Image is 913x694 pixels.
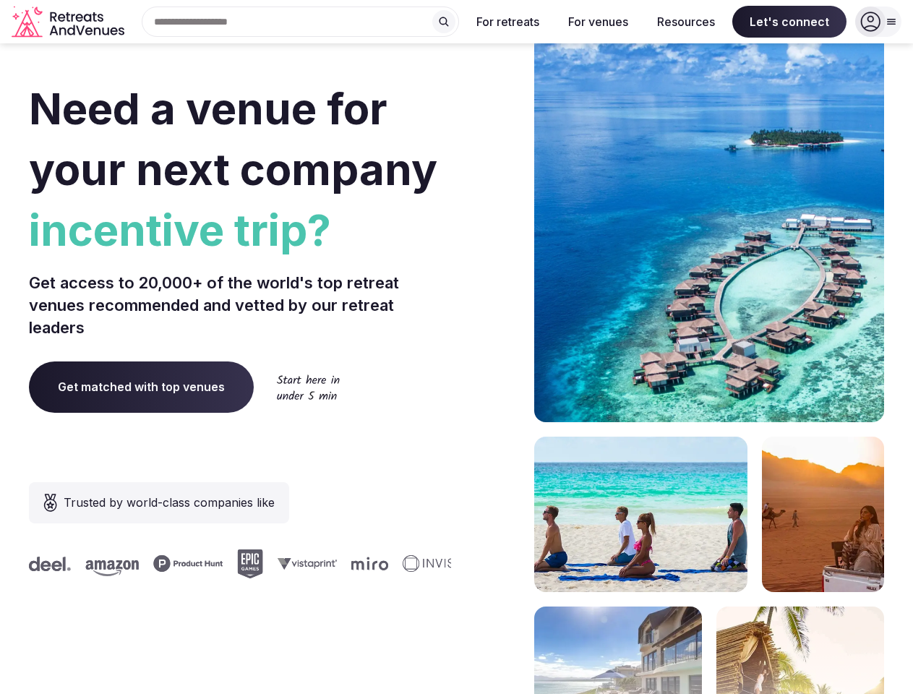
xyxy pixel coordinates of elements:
svg: Vistaprint company logo [276,557,335,570]
a: Visit the homepage [12,6,127,38]
span: Let's connect [732,6,846,38]
span: incentive trip? [29,200,451,260]
button: Resources [646,6,726,38]
span: Trusted by world-class companies like [64,494,275,511]
span: Need a venue for your next company [29,82,437,195]
p: Get access to 20,000+ of the world's top retreat venues recommended and vetted by our retreat lea... [29,272,451,338]
img: yoga on tropical beach [534,437,747,592]
svg: Invisible company logo [401,555,481,573]
svg: Miro company logo [350,557,387,570]
button: For venues [557,6,640,38]
img: woman sitting in back of truck with camels [762,437,884,592]
svg: Deel company logo [27,557,69,571]
a: Get matched with top venues [29,361,254,412]
svg: Epic Games company logo [236,549,262,578]
button: For retreats [465,6,551,38]
svg: Retreats and Venues company logo [12,6,127,38]
img: Start here in under 5 min [277,374,340,400]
